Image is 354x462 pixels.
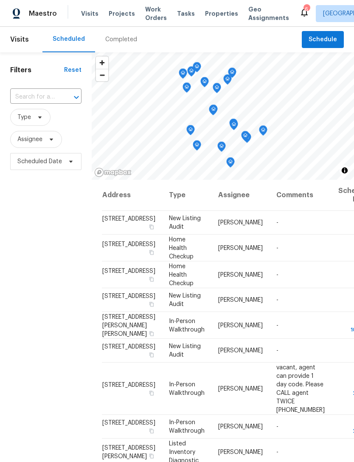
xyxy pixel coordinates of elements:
button: Copy Address [148,223,155,231]
span: - [276,348,278,354]
span: [PERSON_NAME] [218,322,263,328]
button: Zoom out [96,69,108,81]
button: Copy Address [148,389,155,397]
div: Scheduled [53,35,85,43]
span: [PERSON_NAME] [218,385,263,391]
span: - [276,220,278,226]
button: Copy Address [148,248,155,256]
span: Type [17,113,31,122]
div: 6 [303,5,309,14]
span: In-Person Walkthrough [169,419,205,434]
div: Map marker [259,125,267,139]
span: New Listing Audit [169,215,201,230]
button: Toggle attribution [340,165,350,176]
div: Map marker [183,82,191,96]
div: Map marker [179,68,187,82]
div: Map marker [213,83,221,96]
span: [STREET_ADDRESS] [102,382,155,388]
div: Map marker [217,142,226,155]
span: - [276,245,278,251]
span: - [276,297,278,303]
span: Work Orders [145,5,167,22]
span: vacant, agent can provide 1 day code. Please CALL agent TWICE [PHONE_NUMBER] [276,364,325,413]
div: Reset [64,66,81,74]
div: Map marker [241,131,250,144]
button: Copy Address [148,275,155,283]
span: New Listing Audit [169,343,201,358]
button: Copy Address [148,351,155,359]
span: [PERSON_NAME] [218,424,263,430]
span: - [276,424,278,430]
span: Geo Assignments [248,5,289,22]
span: [PERSON_NAME] [218,245,263,251]
span: Properties [205,9,238,18]
span: [STREET_ADDRESS] [102,268,155,274]
span: New Listing Audit [169,293,201,307]
th: Type [162,180,211,211]
span: Maestro [29,9,57,18]
span: [STREET_ADDRESS] [102,344,155,350]
span: Schedule [309,34,337,45]
button: Copy Address [148,329,155,337]
div: Map marker [230,120,238,133]
div: Map marker [193,140,201,153]
span: Tasks [177,11,195,17]
span: [PERSON_NAME] [218,449,263,455]
button: Open [70,91,82,103]
div: Map marker [229,119,238,132]
th: Comments [270,180,332,211]
span: Home Health Checkup [169,236,194,259]
th: Address [102,180,162,211]
button: Copy Address [148,452,155,459]
div: Map marker [209,105,217,118]
button: Copy Address [148,427,155,435]
div: Map marker [200,77,209,90]
div: Map marker [186,125,195,138]
div: Map marker [209,105,218,118]
span: [STREET_ADDRESS] [102,241,155,247]
span: [STREET_ADDRESS] [102,420,155,426]
div: Completed [105,35,137,44]
div: Map marker [228,68,236,81]
span: Visits [10,30,29,49]
span: Assignee [17,135,42,144]
span: Visits [81,9,98,18]
th: Assignee [211,180,270,211]
span: [STREET_ADDRESS][PERSON_NAME] [102,445,155,459]
input: Search for an address... [10,91,58,104]
span: [STREET_ADDRESS] [102,293,155,299]
span: In-Person Walkthrough [169,318,205,332]
span: [PERSON_NAME] [218,220,263,226]
span: [STREET_ADDRESS] [102,216,155,222]
span: - [276,272,278,278]
span: [PERSON_NAME] [218,348,263,354]
span: Home Health Checkup [169,263,194,286]
span: Toggle attribution [342,166,347,175]
button: Zoom in [96,57,108,69]
span: [PERSON_NAME] [218,297,263,303]
span: Projects [109,9,135,18]
button: Schedule [302,31,344,48]
span: In-Person Walkthrough [169,381,205,396]
span: - [276,322,278,328]
div: Map marker [226,157,235,170]
div: Map marker [223,74,232,88]
a: Mapbox homepage [94,167,132,177]
div: Map marker [187,66,196,79]
h1: Filters [10,66,64,74]
span: - [276,449,278,455]
div: Map marker [193,62,201,75]
span: [PERSON_NAME] [218,272,263,278]
button: Copy Address [148,300,155,308]
span: Scheduled Date [17,157,62,166]
span: [STREET_ADDRESS][PERSON_NAME][PERSON_NAME] [102,314,155,337]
